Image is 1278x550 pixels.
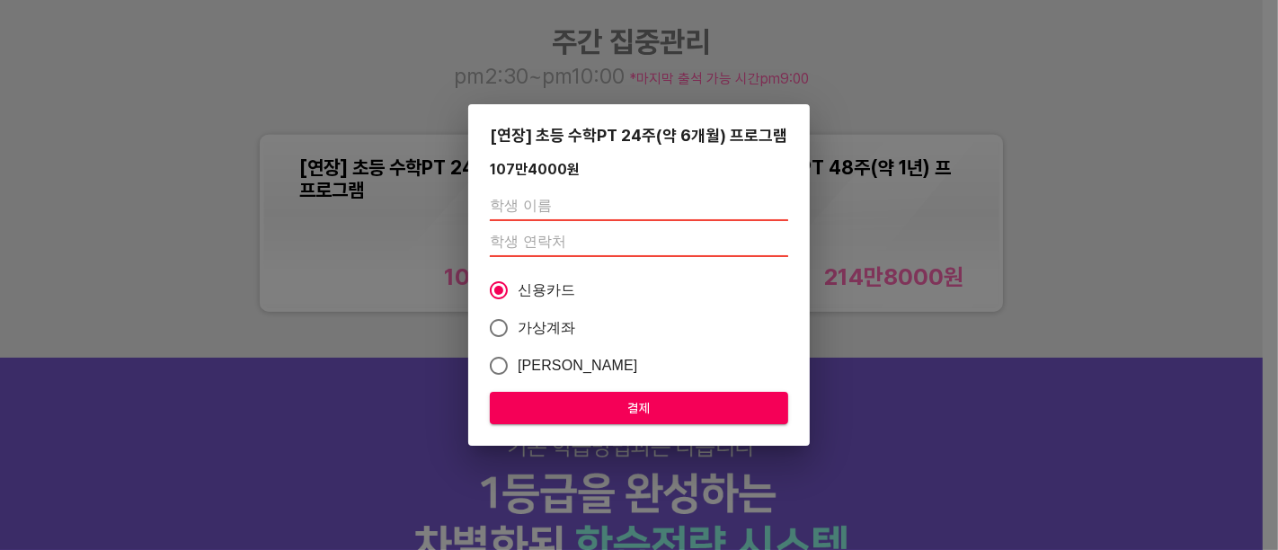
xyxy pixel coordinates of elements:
span: 결제 [504,397,774,420]
input: 학생 이름 [490,192,788,221]
button: 결제 [490,392,788,425]
input: 학생 연락처 [490,228,788,257]
span: 신용카드 [518,279,576,301]
div: [연장] 초등 수학PT 24주(약 6개월) 프로그램 [490,126,788,145]
span: 가상계좌 [518,317,576,339]
div: 107만4000 원 [490,161,580,178]
span: [PERSON_NAME] [518,355,638,377]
